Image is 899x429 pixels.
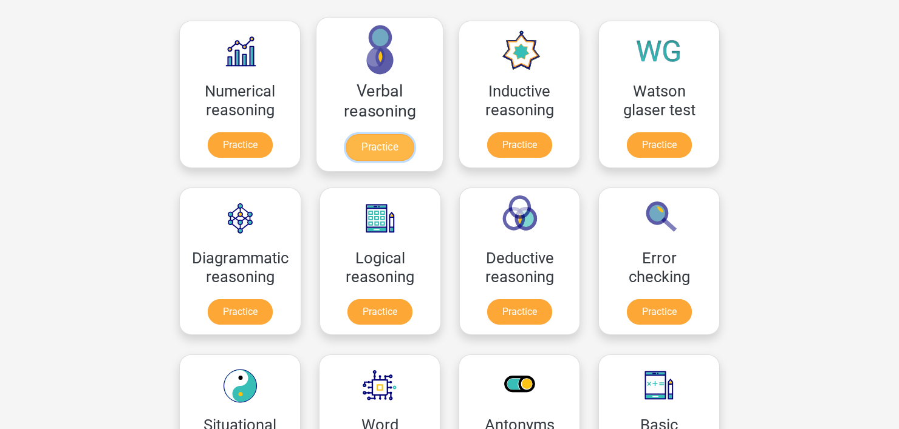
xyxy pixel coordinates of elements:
[627,132,692,158] a: Practice
[208,299,273,325] a: Practice
[347,299,412,325] a: Practice
[487,299,552,325] a: Practice
[627,299,692,325] a: Practice
[346,134,414,161] a: Practice
[208,132,273,158] a: Practice
[487,132,552,158] a: Practice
